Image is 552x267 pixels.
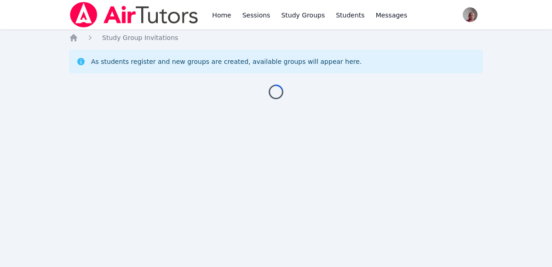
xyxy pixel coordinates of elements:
div: As students register and new groups are created, available groups will appear here. [91,57,362,66]
img: Air Tutors [69,2,199,28]
span: Messages [376,11,408,20]
span: Study Group Invitations [102,34,178,41]
a: Study Group Invitations [102,33,178,42]
nav: Breadcrumb [69,33,483,42]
